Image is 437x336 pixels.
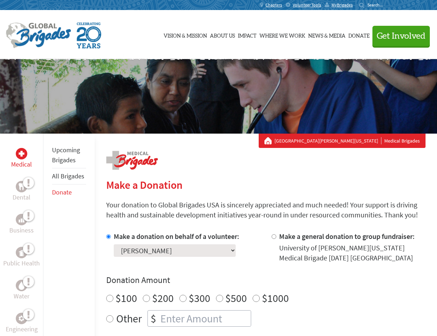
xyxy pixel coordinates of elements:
a: Public HealthPublic Health [3,247,40,268]
label: $200 [152,291,174,305]
img: Medical [19,151,24,157]
a: EngineeringEngineering [6,313,38,334]
label: $1000 [262,291,289,305]
a: BusinessBusiness [9,214,34,235]
div: University of [PERSON_NAME][US_STATE] Medical Brigade [DATE] [GEOGRAPHIC_DATA] [279,243,426,263]
span: Chapters [266,2,282,8]
span: Volunteer Tools [293,2,321,8]
a: About Us [210,17,235,53]
h2: Make a Donation [106,178,426,191]
label: Make a donation on behalf of a volunteer: [114,232,239,241]
img: Business [19,217,24,222]
p: Water [14,291,29,301]
img: Public Health [19,249,24,256]
div: Medical [16,148,27,159]
button: Get Involved [372,26,430,46]
input: Enter Amount [159,311,251,326]
a: News & Media [308,17,346,53]
a: [GEOGRAPHIC_DATA][PERSON_NAME][US_STATE] [274,137,381,144]
div: Water [16,280,27,291]
div: Public Health [16,247,27,258]
p: Public Health [3,258,40,268]
div: Medical Brigades [264,137,420,144]
p: Your donation to Global Brigades USA is sincerely appreciated and much needed! Your support is dr... [106,200,426,220]
div: Business [16,214,27,225]
img: Global Brigades Celebrating 20 Years [77,23,101,48]
div: $ [148,311,159,326]
span: Get Involved [377,32,426,40]
a: Donate [52,188,72,196]
a: Upcoming Brigades [52,146,80,164]
li: Donate [52,184,86,200]
label: $300 [189,291,210,305]
label: $500 [225,291,247,305]
img: Water [19,281,24,289]
li: All Brigades [52,168,86,184]
h4: Donation Amount [106,274,426,286]
img: Engineering [19,316,24,321]
p: Medical [11,159,32,169]
p: Business [9,225,34,235]
label: $100 [116,291,137,305]
input: Search... [367,2,388,8]
img: logo-medical.png [106,151,158,170]
label: Other [116,310,142,327]
img: Global Brigades Logo [6,23,71,48]
li: Upcoming Brigades [52,142,86,168]
a: DentalDental [13,181,30,202]
a: WaterWater [14,280,29,301]
span: MyBrigades [332,2,353,8]
a: Vision & Mission [164,17,207,53]
div: Dental [16,181,27,192]
div: Engineering [16,313,27,324]
label: Make a general donation to group fundraiser: [279,232,415,241]
p: Dental [13,192,30,202]
a: Where We Work [259,17,305,53]
img: Dental [19,183,24,190]
a: All Brigades [52,172,84,180]
a: Donate [348,17,370,53]
p: Engineering [6,324,38,334]
a: MedicalMedical [11,148,32,169]
a: Impact [238,17,257,53]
